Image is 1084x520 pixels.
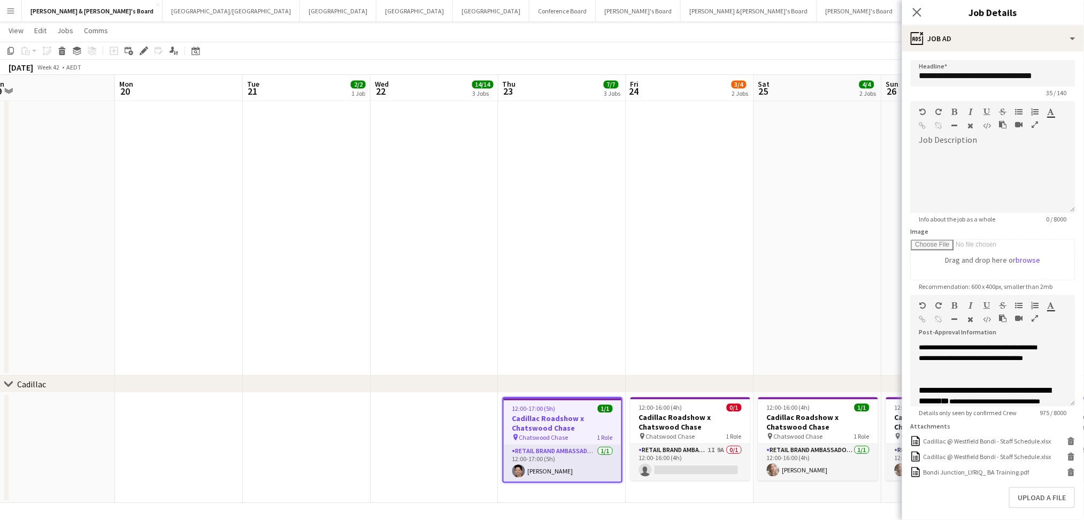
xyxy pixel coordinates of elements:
app-job-card: 12:00-16:00 (4h)1/1Cadillac Roadshow x Chatswood Chase Chatswood Chase1 RoleRETAIL Brand Ambassad... [886,397,1006,480]
span: 1 Role [854,432,870,440]
button: [GEOGRAPHIC_DATA] [300,1,376,21]
span: 1/1 [855,403,870,411]
button: [GEOGRAPHIC_DATA] [453,1,529,21]
span: 0 / 8000 [1038,215,1075,223]
a: View [4,24,28,37]
button: Bold [951,108,959,116]
button: [GEOGRAPHIC_DATA] [376,1,453,21]
div: Cadillac @ Westfield Bondi - Staff Schedule.xlsx [924,437,1051,445]
span: 12:00-17:00 (5h) [512,404,556,412]
span: Chatswood Chase [774,432,823,440]
button: Underline [983,301,991,310]
span: Chatswood Chase [902,432,951,440]
span: 14/14 [472,80,494,88]
div: 3 Jobs [604,89,621,97]
div: 1 Job [351,89,365,97]
span: Recommendation: 600 x 400px, smaller than 2mb [911,282,1062,290]
span: Wed [375,79,389,89]
button: Paste as plain text [1000,120,1007,129]
button: HTML Code [983,315,991,324]
span: 7/7 [604,80,619,88]
a: Comms [80,24,112,37]
span: Jobs [57,26,73,35]
button: Text Color [1048,108,1055,116]
button: Horizontal Line [951,121,959,130]
span: Chatswood Chase [519,433,568,441]
button: Text Color [1048,301,1055,310]
span: 23 [501,85,516,97]
button: Unordered List [1016,108,1023,116]
span: 1 Role [597,433,613,441]
span: 25 [757,85,770,97]
app-card-role: RETAIL Brand Ambassador (Mon - Fri)1/112:00-17:00 (5h)[PERSON_NAME] [504,445,621,481]
div: Cadillac @ Westfield Bondi - Staff Schedule.xlsx [924,453,1051,461]
a: Edit [30,24,51,37]
div: Job Ad [902,26,1084,51]
span: Week 42 [35,63,62,71]
button: Insert video [1016,120,1023,129]
span: Mon [119,79,133,89]
button: Undo [919,301,927,310]
app-card-role: RETAIL Brand Ambassador ([DATE])1/112:00-16:00 (4h)[PERSON_NAME] [886,444,1006,480]
app-job-card: 12:00-17:00 (5h)1/1Cadillac Roadshow x Chatswood Chase Chatswood Chase1 RoleRETAIL Brand Ambassad... [503,397,622,483]
div: 3 Jobs [473,89,493,97]
button: Upload a file [1009,487,1075,508]
h3: Cadillac Roadshow x Chatswood Chase [758,412,878,432]
span: 35 / 140 [1038,89,1075,97]
span: 26 [885,85,899,97]
h3: Cadillac Roadshow x Chatswood Chase [631,412,750,432]
button: Redo [935,108,943,116]
div: [DATE] [9,62,33,73]
span: 4/4 [859,80,874,88]
div: AEDT [66,63,81,71]
button: Redo [935,301,943,310]
span: 1/1 [598,404,613,412]
span: 1 Role [726,432,742,440]
button: Clear Formatting [967,315,975,324]
button: [PERSON_NAME]'s Board [817,1,902,21]
button: Italic [967,301,975,310]
button: Ordered List [1032,108,1039,116]
button: Clear Formatting [967,121,975,130]
app-card-role: RETAIL Brand Ambassador (Mon - Fri)1I9A0/112:00-16:00 (4h) [631,444,750,480]
span: Comms [84,26,108,35]
button: Conference Board [529,1,596,21]
app-job-card: 12:00-16:00 (4h)1/1Cadillac Roadshow x Chatswood Chase Chatswood Chase1 RoleRETAIL Brand Ambassad... [758,397,878,480]
button: Fullscreen [1032,120,1039,129]
span: 22 [373,85,389,97]
span: Details only seen by confirmed Crew [911,409,1026,417]
span: Edit [34,26,47,35]
span: 20 [118,85,133,97]
div: 2 Jobs [860,89,877,97]
button: Fullscreen [1032,314,1039,323]
span: Thu [503,79,516,89]
app-card-role: RETAIL Brand Ambassador ([DATE])1/112:00-16:00 (4h)[PERSON_NAME] [758,444,878,480]
h3: Cadillac Roadshow x Chatswood Chase [504,414,621,433]
h3: Cadillac Roadshow x Chatswood Chase [886,412,1006,432]
span: Sat [758,79,770,89]
span: 975 / 8000 [1032,409,1075,417]
button: Insert video [1016,314,1023,323]
button: [PERSON_NAME]'s Board [596,1,681,21]
button: Unordered List [1016,301,1023,310]
button: Ordered List [1032,301,1039,310]
a: Jobs [53,24,78,37]
button: Horizontal Line [951,315,959,324]
button: [PERSON_NAME] & [PERSON_NAME]'s Board [681,1,817,21]
span: Fri [631,79,639,89]
span: 0/1 [727,403,742,411]
button: HTML Code [983,121,991,130]
button: [PERSON_NAME] & [PERSON_NAME]'s Board [22,1,163,21]
button: Strikethrough [1000,108,1007,116]
app-job-card: 12:00-16:00 (4h)0/1Cadillac Roadshow x Chatswood Chase Chatswood Chase1 RoleRETAIL Brand Ambassad... [631,397,750,480]
span: Info about the job as a whole [911,215,1004,223]
button: Bold [951,301,959,310]
h3: Job Details [902,5,1084,19]
div: 2 Jobs [732,89,749,97]
span: Tue [247,79,259,89]
span: 12:00-16:00 (4h) [639,403,682,411]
